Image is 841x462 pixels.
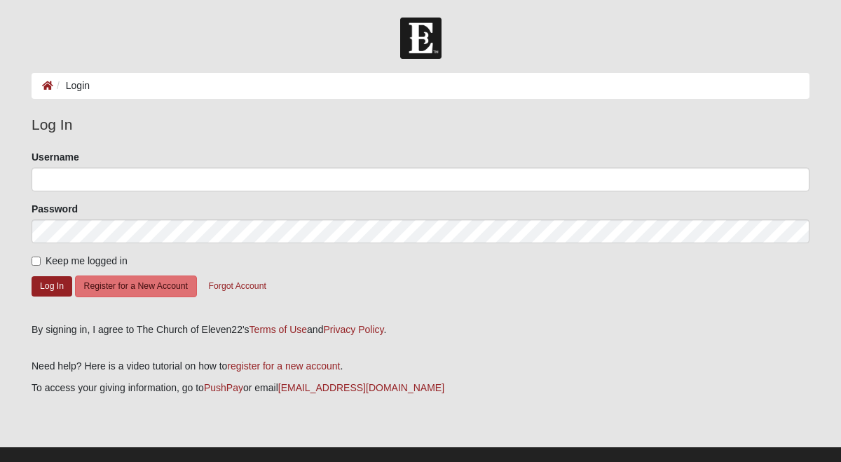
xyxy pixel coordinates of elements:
div: By signing in, I agree to The Church of Eleven22's and . [32,322,809,337]
label: Password [32,202,78,216]
input: Keep me logged in [32,257,41,266]
legend: Log In [32,114,809,136]
img: Church of Eleven22 Logo [400,18,442,59]
button: Forgot Account [200,276,275,297]
a: register for a new account [227,360,340,372]
span: Keep me logged in [46,255,128,266]
label: Username [32,150,79,164]
a: Privacy Policy [323,324,383,335]
p: Need help? Here is a video tutorial on how to . [32,359,809,374]
button: Register for a New Account [75,276,197,297]
p: To access your giving information, go to or email [32,381,809,395]
button: Log In [32,276,72,297]
li: Login [53,79,90,93]
a: [EMAIL_ADDRESS][DOMAIN_NAME] [278,382,444,393]
a: Terms of Use [249,324,307,335]
a: PushPay [204,382,243,393]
